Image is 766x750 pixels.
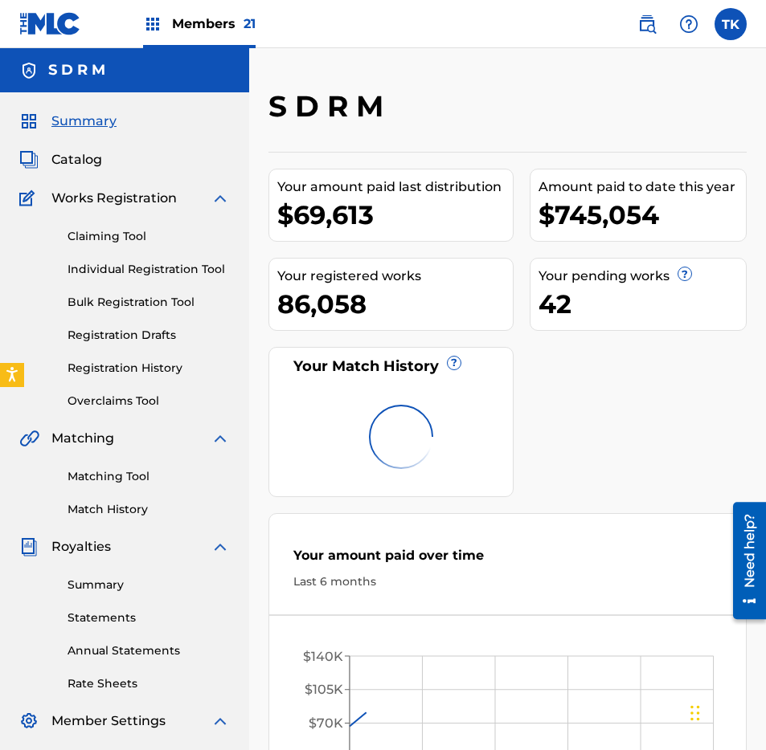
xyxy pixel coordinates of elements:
[363,398,440,475] img: preloader
[539,197,747,233] div: $745,054
[68,393,230,410] a: Overclaims Tool
[303,649,343,664] tspan: $140K
[19,429,39,448] img: Matching
[48,61,105,79] h5: S D R M
[51,112,117,131] span: Summary
[293,546,722,573] div: Your amount paid over time
[211,537,230,556] img: expand
[539,286,747,322] div: 42
[51,711,166,731] span: Member Settings
[68,261,230,278] a: Individual Registration Tool
[68,468,230,485] a: Matching Tool
[51,189,177,208] span: Works Registration
[68,327,230,344] a: Registration Drafts
[211,429,230,448] img: expand
[68,609,230,626] a: Statements
[277,267,513,286] div: Your registered works
[679,14,698,34] img: help
[289,356,493,377] div: Your Match History
[686,673,766,750] iframe: Chat Widget
[172,14,256,33] span: Members
[68,294,230,311] a: Bulk Registration Tool
[19,150,39,169] img: Catalog
[448,357,461,369] span: ?
[277,177,513,197] div: Your amount paid last distribution
[19,537,39,556] img: Royalties
[539,267,747,286] div: Your pending works
[539,177,747,197] div: Amount paid to date this year
[309,715,343,731] tspan: $70K
[305,682,343,697] tspan: $105K
[690,689,700,737] div: Drag
[143,14,162,34] img: Top Rightsholders
[637,14,657,34] img: search
[277,197,513,233] div: $69,613
[293,573,722,590] div: Last 6 months
[244,16,256,31] span: 21
[277,286,513,322] div: 86,058
[211,711,230,731] img: expand
[268,88,391,124] h2: S D R M
[678,267,691,280] span: ?
[19,61,39,80] img: Accounts
[68,642,230,659] a: Annual Statements
[68,360,230,377] a: Registration History
[19,189,40,208] img: Works Registration
[51,537,111,556] span: Royalties
[19,112,39,131] img: Summary
[51,150,102,169] span: Catalog
[68,675,230,692] a: Rate Sheets
[19,150,102,169] a: CatalogCatalog
[51,429,114,448] span: Matching
[211,189,230,208] img: expand
[715,8,747,40] div: User Menu
[19,12,81,35] img: MLC Logo
[68,577,230,593] a: Summary
[19,112,117,131] a: SummarySummary
[68,228,230,245] a: Claiming Tool
[721,496,766,626] iframe: Resource Center
[631,8,663,40] a: Public Search
[68,501,230,518] a: Match History
[19,711,39,731] img: Member Settings
[673,8,705,40] div: Help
